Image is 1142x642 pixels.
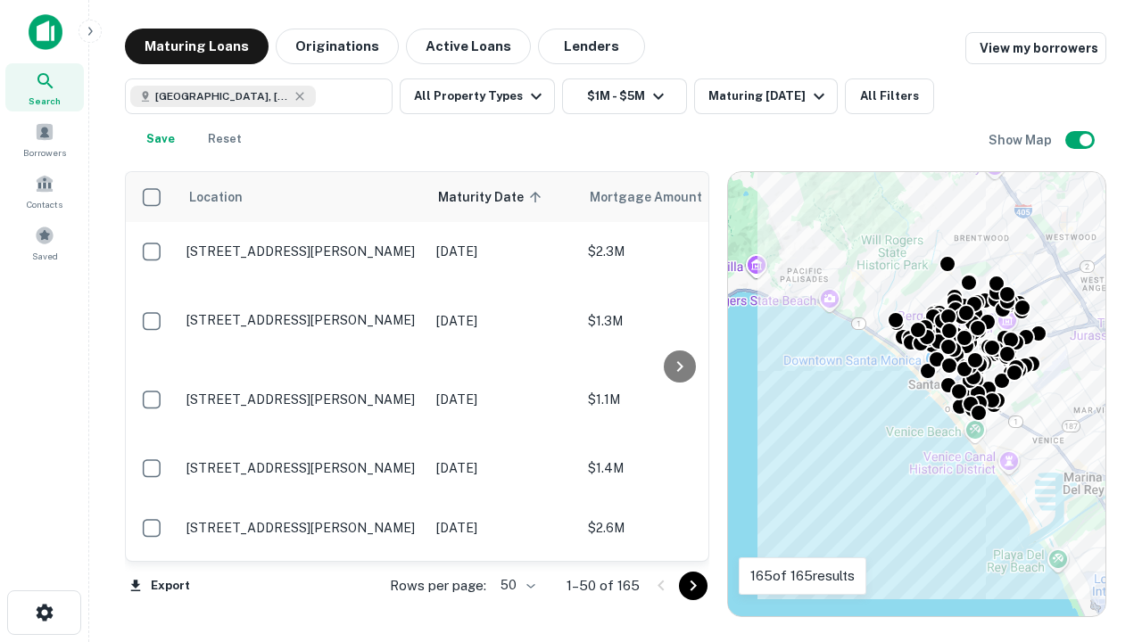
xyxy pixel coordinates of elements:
img: capitalize-icon.png [29,14,62,50]
button: Maturing [DATE] [694,78,838,114]
button: Reset [196,121,253,157]
p: [DATE] [436,242,570,261]
button: Save your search to get updates of matches that match your search criteria. [132,121,189,157]
a: Search [5,63,84,111]
p: [DATE] [436,518,570,538]
p: 165 of 165 results [750,565,855,587]
button: Go to next page [679,572,708,600]
h6: Show Map [989,130,1055,150]
a: Saved [5,218,84,267]
div: 50 [493,572,538,598]
p: [DATE] [436,458,570,478]
p: $2.6M [588,518,766,538]
p: [STREET_ADDRESS][PERSON_NAME] [186,460,418,476]
button: All Filters [845,78,934,114]
p: [DATE] [436,311,570,331]
span: Contacts [27,197,62,211]
button: Export [125,572,194,599]
p: [STREET_ADDRESS][PERSON_NAME] [186,312,418,328]
button: All Property Types [400,78,555,114]
p: $1.4M [588,458,766,478]
th: Maturity Date [427,172,579,222]
p: 1–50 of 165 [567,575,640,597]
div: 0 0 [728,172,1105,616]
span: Search [29,94,61,108]
span: Mortgage Amount [590,186,725,208]
div: Maturing [DATE] [708,86,830,107]
button: Active Loans [406,29,531,64]
p: $1.3M [588,311,766,331]
th: Mortgage Amount [579,172,775,222]
button: Lenders [538,29,645,64]
span: Location [188,186,243,208]
button: Originations [276,29,399,64]
a: View my borrowers [965,32,1106,64]
a: Contacts [5,167,84,215]
span: Borrowers [23,145,66,160]
th: Location [178,172,427,222]
button: Maturing Loans [125,29,269,64]
p: [DATE] [436,390,570,409]
p: [STREET_ADDRESS][PERSON_NAME] [186,520,418,536]
p: Rows per page: [390,575,486,597]
p: [STREET_ADDRESS][PERSON_NAME] [186,243,418,259]
span: Maturity Date [438,186,547,208]
p: $1.1M [588,390,766,409]
p: [STREET_ADDRESS][PERSON_NAME] [186,391,418,407]
span: [GEOGRAPHIC_DATA], [GEOGRAPHIC_DATA], [GEOGRAPHIC_DATA] [155,88,289,104]
button: $1M - $5M [562,78,687,114]
span: Saved [32,249,58,263]
iframe: Chat Widget [1053,499,1142,585]
p: $2.3M [588,242,766,261]
a: Borrowers [5,115,84,163]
